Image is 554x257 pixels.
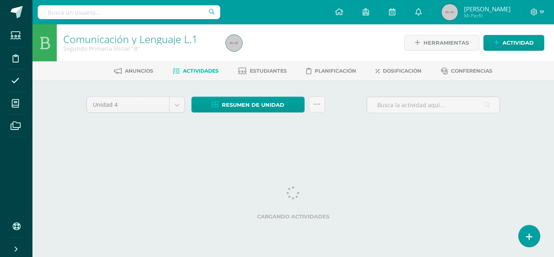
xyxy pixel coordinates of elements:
[250,68,287,74] span: Estudiantes
[183,68,219,74] span: Actividades
[114,65,153,78] a: Anuncios
[226,35,242,51] img: 45x45
[483,35,544,51] a: Actividad
[423,35,469,50] span: Herramientas
[63,32,198,46] a: Comunicación y Lenguaje L.1
[86,214,500,220] label: Cargando actividades
[191,97,305,112] a: Resumen de unidad
[376,65,421,78] a: Dosificación
[442,4,458,20] img: 45x45
[306,65,356,78] a: Planificación
[93,97,163,112] span: Unidad 4
[441,65,492,78] a: Conferencias
[464,5,511,13] span: [PERSON_NAME]
[464,12,511,19] span: Mi Perfil
[63,33,216,45] h1: Comunicación y Lenguaje L.1
[451,68,492,74] span: Conferencias
[404,35,479,51] a: Herramientas
[38,5,220,19] input: Busca un usuario...
[502,35,534,50] span: Actividad
[238,65,287,78] a: Estudiantes
[383,68,421,74] span: Dosificación
[222,97,284,112] span: Resumen de unidad
[87,97,185,112] a: Unidad 4
[63,45,216,52] div: Segundo Primaria Inicial 'B'
[125,68,153,74] span: Anuncios
[173,65,219,78] a: Actividades
[367,97,500,113] input: Busca la actividad aquí...
[315,68,356,74] span: Planificación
